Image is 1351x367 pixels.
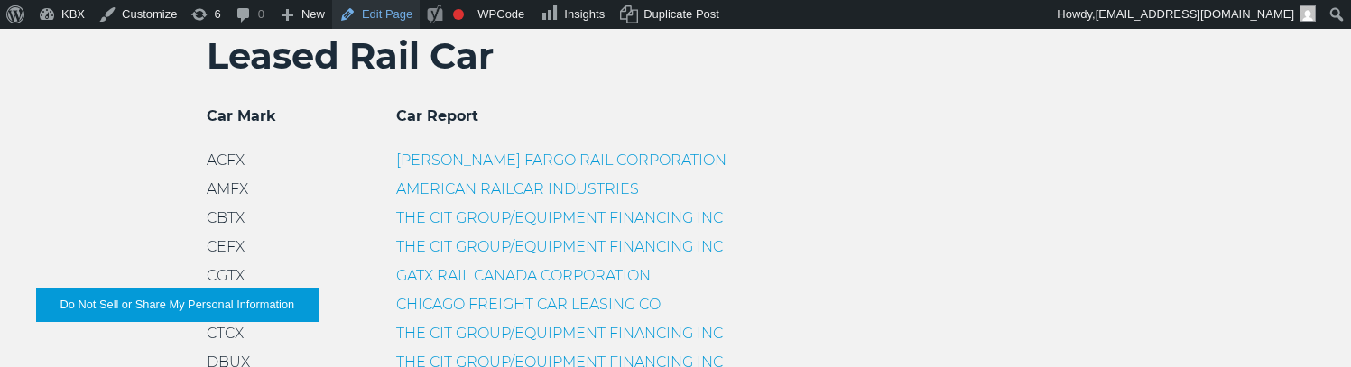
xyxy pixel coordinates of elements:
a: THE CIT GROUP/EQUIPMENT FINANCING INC [396,238,723,255]
span: Car Report [396,107,478,124]
span: CEFX [207,238,245,255]
a: AMERICAN RAILCAR INDUSTRIES [396,180,639,197]
a: CHICAGO FREIGHT CAR LEASING CO [396,296,661,313]
a: THE CIT GROUP/EQUIPMENT FINANCING INC [396,209,723,226]
span: CBTX [207,209,245,226]
span: ACFX [207,151,245,169]
span: Car Mark [207,107,276,124]
a: GATX RAIL CANADA CORPORATION [396,267,651,284]
button: Do Not Sell or Share My Personal Information [36,288,319,322]
a: THE CIT GROUP/EQUIPMENT FINANCING INC [396,325,723,342]
a: [PERSON_NAME] FARGO RAIL CORPORATION [396,151,726,169]
span: AMFX [207,180,248,197]
div: Focus keyphrase not set [453,9,464,20]
span: CGTX [207,267,245,284]
span: CTCX [207,325,244,342]
span: [EMAIL_ADDRESS][DOMAIN_NAME] [1096,7,1294,21]
span: Insights [564,7,605,21]
h2: Leased Rail Car [207,33,1145,78]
